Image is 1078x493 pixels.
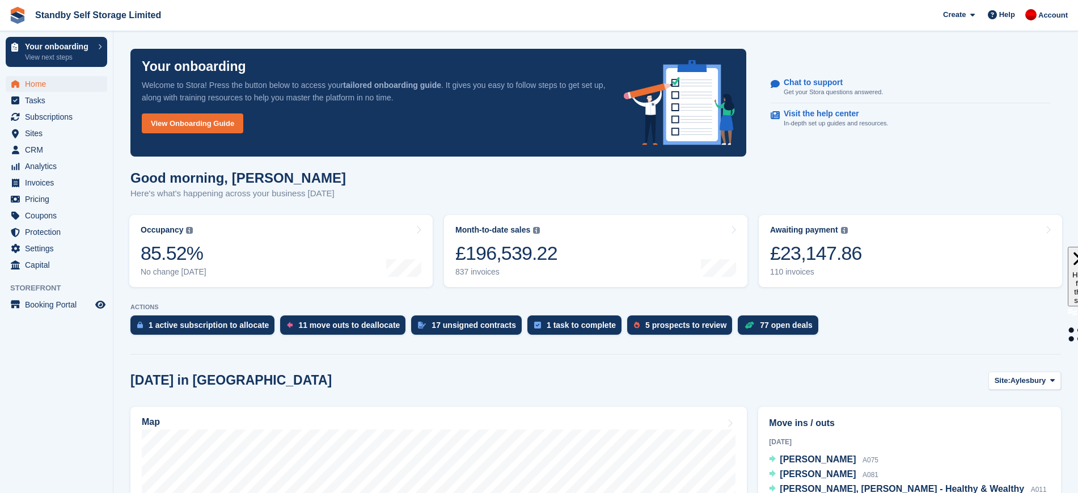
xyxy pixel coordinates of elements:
[527,315,627,340] a: 1 task to complete
[6,224,107,240] a: menu
[943,9,966,20] span: Create
[6,175,107,191] a: menu
[988,372,1061,390] button: Site: Aylesbury
[10,283,113,294] span: Storefront
[141,242,206,265] div: 85.52%
[784,119,889,128] p: In-depth set up guides and resources.
[6,208,107,224] a: menu
[1038,10,1068,21] span: Account
[770,267,862,277] div: 110 invoices
[25,142,93,158] span: CRM
[25,43,92,50] p: Your onboarding
[627,315,738,340] a: 5 prospects to review
[738,315,824,340] a: 77 open deals
[25,52,92,62] p: View next steps
[25,208,93,224] span: Coupons
[1025,9,1037,20] img: Aaron Winter
[141,267,206,277] div: No change [DATE]
[6,37,107,67] a: Your onboarding View next steps
[142,60,246,73] p: Your onboarding
[411,315,527,340] a: 17 unsigned contracts
[444,215,747,287] a: Month-to-date sales £196,539.22 837 invoices
[343,81,441,90] strong: tailored onboarding guide
[6,125,107,141] a: menu
[149,321,269,330] div: 1 active subscription to allocate
[31,6,166,24] a: Standby Self Storage Limited
[1011,375,1046,386] span: Aylesbury
[455,225,530,235] div: Month-to-date sales
[25,241,93,256] span: Settings
[547,321,616,330] div: 1 task to complete
[141,225,183,235] div: Occupancy
[780,454,856,464] span: [PERSON_NAME]
[137,321,143,328] img: active_subscription_to_allocate_icon-d502201f5373d7db506a760aba3b589e785aa758c864c3986d89f69b8ff3...
[6,191,107,207] a: menu
[634,322,640,328] img: prospect-51fa495bee0391a8d652442698ab0144808aea92771e9ea1ae160a38d050c398.svg
[770,242,862,265] div: £23,147.86
[6,297,107,313] a: menu
[25,125,93,141] span: Sites
[841,227,848,234] img: icon-info-grey-7440780725fd019a000dd9b08b2336e03edf1995a4989e88bcd33f0948082b44.svg
[142,79,606,104] p: Welcome to Stora! Press the button below to access your . It gives you easy to follow steps to ge...
[129,215,433,287] a: Occupancy 85.52% No change [DATE]
[432,321,516,330] div: 17 unsigned contracts
[25,109,93,125] span: Subscriptions
[6,76,107,92] a: menu
[769,467,878,482] a: [PERSON_NAME] A081
[418,322,426,328] img: contract_signature_icon-13c848040528278c33f63329250d36e43548de30e8caae1d1a13099fd9432cc5.svg
[130,315,280,340] a: 1 active subscription to allocate
[645,321,726,330] div: 5 prospects to review
[25,257,93,273] span: Capital
[6,241,107,256] a: menu
[780,469,856,479] span: [PERSON_NAME]
[760,321,813,330] div: 77 open deals
[25,224,93,240] span: Protection
[995,375,1011,386] span: Site:
[769,453,878,467] a: [PERSON_NAME] A075
[769,437,1050,447] div: [DATE]
[280,315,411,340] a: 11 move outs to deallocate
[6,158,107,174] a: menu
[94,298,107,311] a: Preview store
[533,227,540,234] img: icon-info-grey-7440780725fd019a000dd9b08b2336e03edf1995a4989e88bcd33f0948082b44.svg
[130,187,346,200] p: Here's what's happening across your business [DATE]
[130,304,1061,311] p: ACTIONS
[9,7,26,24] img: stora-icon-8386f47178a22dfd0bd8f6a31ec36ba5ce8667c1dd55bd0f319d3a0aa187defe.svg
[25,191,93,207] span: Pricing
[25,76,93,92] span: Home
[6,142,107,158] a: menu
[6,257,107,273] a: menu
[771,72,1050,103] a: Chat to support Get your Stora questions answered.
[770,225,838,235] div: Awaiting payment
[784,109,880,119] p: Visit the help center
[771,103,1050,134] a: Visit the help center In-depth set up guides and resources.
[534,322,541,328] img: task-75834270c22a3079a89374b754ae025e5fb1db73e45f91037f5363f120a921f8.svg
[142,113,243,133] a: View Onboarding Guide
[298,321,400,330] div: 11 move outs to deallocate
[863,456,878,464] span: A075
[999,9,1015,20] span: Help
[769,416,1050,430] h2: Move ins / outs
[784,87,883,97] p: Get your Stora questions answered.
[624,60,735,145] img: onboarding-info-6c161a55d2c0e0a8cae90662b2fe09162a5109e8cc188191df67fb4f79e88e88.svg
[759,215,1062,287] a: Awaiting payment £23,147.86 110 invoices
[25,158,93,174] span: Analytics
[745,321,754,329] img: deal-1b604bf984904fb50ccaf53a9ad4b4a5d6e5aea283cecdc64d6e3604feb123c2.svg
[25,92,93,108] span: Tasks
[455,267,557,277] div: 837 invoices
[186,227,193,234] img: icon-info-grey-7440780725fd019a000dd9b08b2336e03edf1995a4989e88bcd33f0948082b44.svg
[784,78,874,87] p: Chat to support
[863,471,878,479] span: A081
[287,322,293,328] img: move_outs_to_deallocate_icon-f764333ba52eb49d3ac5e1228854f67142a1ed5810a6f6cc68b1a99e826820c5.svg
[142,417,160,427] h2: Map
[6,109,107,125] a: menu
[455,242,557,265] div: £196,539.22
[130,170,346,186] h1: Good morning, [PERSON_NAME]
[25,175,93,191] span: Invoices
[130,373,332,388] h2: [DATE] in [GEOGRAPHIC_DATA]
[6,92,107,108] a: menu
[25,297,93,313] span: Booking Portal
